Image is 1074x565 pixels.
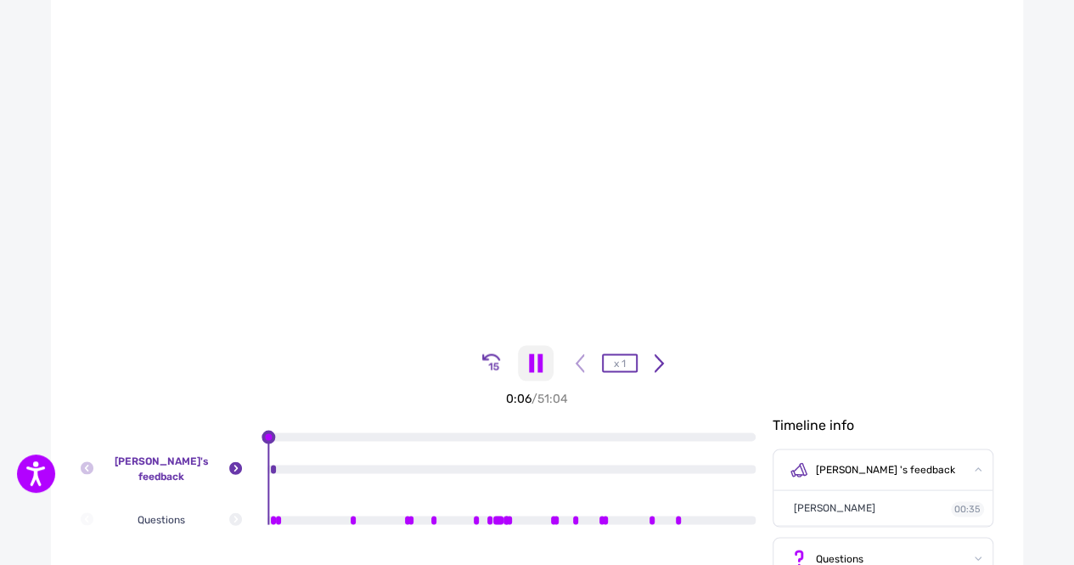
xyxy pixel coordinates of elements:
[537,391,568,405] time: 51:04
[790,460,807,477] img: MYmLkuBIbsWYSnBOH501Uzz0dFP6hEgYrDcsc6nwyfW23tCvOXc94xnPt+hbqJSzjNDB43jL9v7M79lRryMd0gwqQMser94KF...
[951,501,984,517] div: 00:35
[113,455,210,482] div: [PERSON_NAME] 's feedback
[642,345,678,381] img: 6RNYRILmo+1MBOGLCdI78IhGmswkLyPvXi7u5sf9JwLBx6f0D8zcFMSq9BHoAAAAASUVORK5CYII=
[602,353,638,372] div: x 1
[816,461,975,477] div: [PERSON_NAME] 's feedback
[506,391,531,405] time: 0:06
[474,345,509,381] img: RIPNAAAAAElFTkSuQmCC
[794,501,875,513] p: [PERSON_NAME]
[113,506,210,533] div: Questions
[531,391,537,405] span: /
